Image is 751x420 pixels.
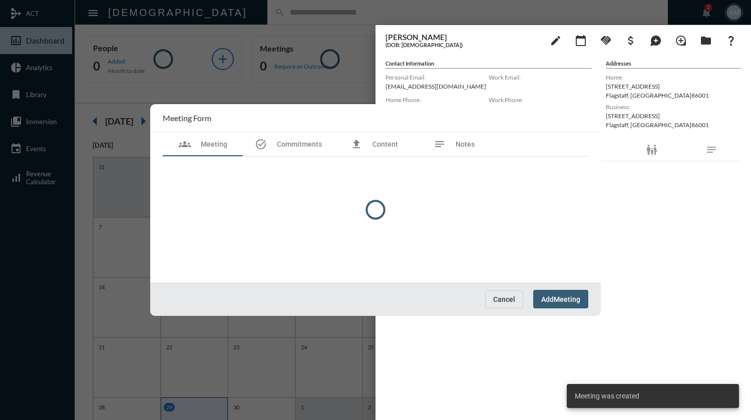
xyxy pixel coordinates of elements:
p: [STREET_ADDRESS] [606,83,741,90]
mat-icon: attach_money [625,35,637,47]
h5: Addresses [606,60,741,69]
mat-icon: handshake [600,35,612,47]
button: What If? [721,30,741,50]
button: Add Business [621,30,641,50]
mat-icon: question_mark [725,35,737,47]
h3: [PERSON_NAME] [386,33,541,42]
label: Business: [606,103,741,111]
label: Home: [606,74,741,81]
h5: Contact Information [386,60,592,69]
p: [STREET_ADDRESS] [606,112,741,120]
mat-icon: loupe [675,35,687,47]
mat-icon: notes [705,144,717,156]
label: Work Phone: [489,96,592,104]
p: [EMAIL_ADDRESS][DOMAIN_NAME] [386,83,489,90]
mat-icon: family_restroom [646,144,658,156]
button: Add Introduction [671,30,691,50]
button: Add meeting [571,30,591,50]
label: Home Phone: [386,96,489,104]
mat-icon: maps_ugc [650,35,662,47]
button: Add Commitment [596,30,616,50]
label: Work Email: [489,74,592,81]
button: edit person [546,30,566,50]
button: Archives [696,30,716,50]
mat-icon: calendar_today [575,35,587,47]
mat-icon: folder [700,35,712,47]
p: Flagstaff , [GEOGRAPHIC_DATA] 86001 [606,121,741,129]
button: Add Mention [646,30,666,50]
h5: (DOB: [DEMOGRAPHIC_DATA]) [386,42,541,48]
mat-icon: edit [550,35,562,47]
span: Meeting was created [575,391,639,401]
label: Personal Email: [386,74,489,81]
p: Flagstaff , [GEOGRAPHIC_DATA] 86001 [606,92,741,99]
